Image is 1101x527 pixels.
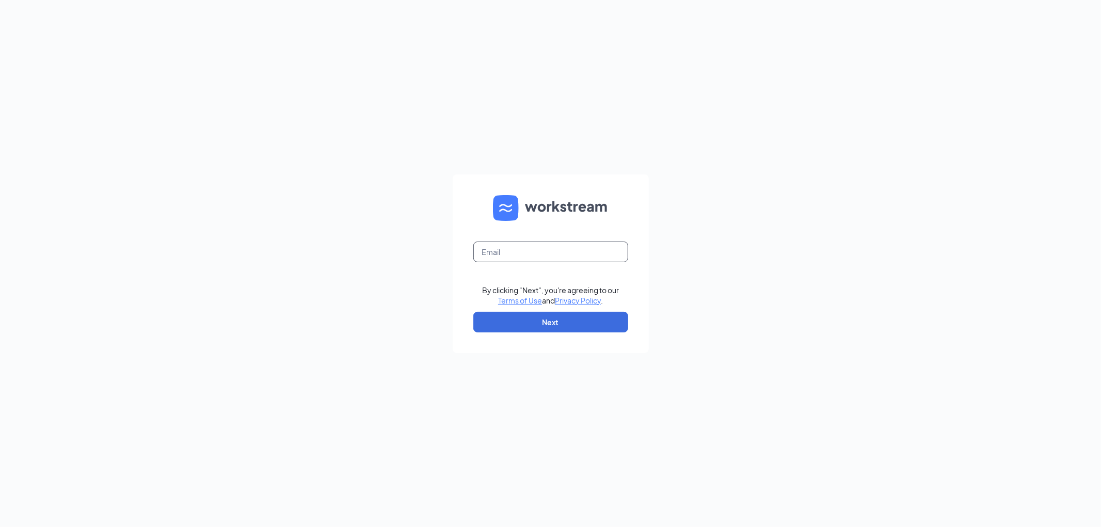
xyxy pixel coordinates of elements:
a: Privacy Policy [555,296,601,305]
input: Email [473,242,628,262]
a: Terms of Use [498,296,542,305]
img: WS logo and Workstream text [493,195,609,221]
button: Next [473,312,628,332]
div: By clicking "Next", you're agreeing to our and . [482,285,619,306]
